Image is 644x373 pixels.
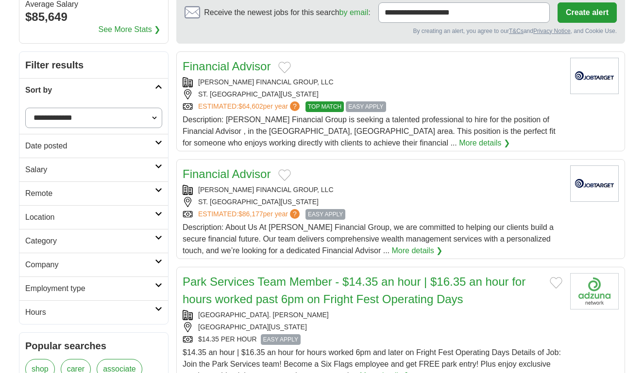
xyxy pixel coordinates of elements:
span: ? [290,209,300,219]
div: $85,649 [25,8,162,26]
a: Location [19,205,168,229]
a: Employment type [19,276,168,300]
a: Salary [19,158,168,181]
div: ST. [GEOGRAPHIC_DATA][US_STATE] [183,197,562,207]
a: Park Services Team Member - $14.35 an hour | $16.35 an hour for hours worked past 6pm on Fright F... [183,275,525,306]
a: Hours [19,300,168,324]
h2: Filter results [19,52,168,78]
h2: Employment type [25,283,155,294]
a: Sort by [19,78,168,102]
button: Add to favorite jobs [278,169,291,181]
a: Category [19,229,168,253]
h2: Location [25,211,155,223]
span: TOP MATCH [305,101,344,112]
div: ST. [GEOGRAPHIC_DATA][US_STATE] [183,89,562,99]
h2: Sort by [25,84,155,96]
a: Remote [19,181,168,205]
a: More details ❯ [459,137,510,149]
span: ? [290,101,300,111]
a: by email [339,8,369,16]
span: EASY APPLY [261,334,301,345]
span: Receive the newest jobs for this search : [204,7,370,18]
h2: Remote [25,188,155,199]
a: ESTIMATED:$86,177per year? [198,209,302,220]
a: T&Cs [509,28,524,34]
span: $86,177 [238,210,263,218]
h2: Date posted [25,140,155,152]
img: Company logo [570,273,619,309]
h2: Category [25,235,155,247]
a: Financial Advisor [183,167,271,180]
div: [GEOGRAPHIC_DATA]. [PERSON_NAME] [183,310,562,320]
button: Add to favorite jobs [550,277,562,289]
button: Create alert [558,2,617,23]
span: EASY APPLY [305,209,345,220]
span: EASY APPLY [346,101,386,112]
img: Company logo [570,58,619,94]
img: Company logo [570,165,619,202]
a: ESTIMATED:$64,602per year? [198,101,302,112]
a: See More Stats ❯ [99,24,161,35]
div: [PERSON_NAME] FINANCIAL GROUP, LLC [183,77,562,87]
h2: Popular searches [25,339,162,353]
div: [GEOGRAPHIC_DATA][US_STATE] [183,322,562,332]
div: By creating an alert, you agree to our and , and Cookie Use. [185,27,617,35]
a: Company [19,253,168,276]
button: Add to favorite jobs [278,62,291,73]
a: More details ❯ [391,245,442,257]
h2: Hours [25,307,155,318]
span: Description: About Us At [PERSON_NAME] Financial Group, we are committed to helping our clients b... [183,223,554,255]
div: Average Salary [25,0,162,8]
span: $64,602 [238,102,263,110]
a: Privacy Notice [533,28,571,34]
a: Financial Advisor [183,60,271,73]
span: Description: [PERSON_NAME] Financial Group is seeking a talented professional to hire for the pos... [183,115,556,147]
a: Date posted [19,134,168,158]
h2: Company [25,259,155,271]
h2: Salary [25,164,155,176]
div: [PERSON_NAME] FINANCIAL GROUP, LLC [183,185,562,195]
div: $14.35 PER HOUR [183,334,562,345]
